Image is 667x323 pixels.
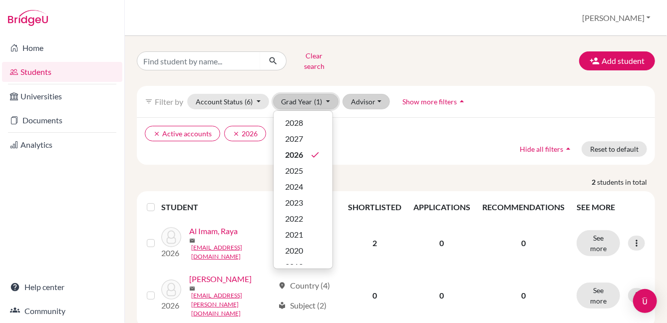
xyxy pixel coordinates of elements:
[278,302,286,310] span: local_library
[191,243,274,261] a: [EMAIL_ADDRESS][DOMAIN_NAME]
[187,94,269,109] button: Account Status(6)
[286,245,304,257] span: 2020
[2,135,122,155] a: Analytics
[2,301,122,321] a: Community
[2,277,122,297] a: Help center
[278,300,327,312] div: Subject (2)
[286,149,304,161] span: 2026
[274,163,333,179] button: 2025
[286,181,304,193] span: 2024
[272,195,342,219] th: PROFILE
[189,273,252,285] a: [PERSON_NAME]
[407,219,476,267] td: 0
[274,211,333,227] button: 2022
[342,219,407,267] td: 2
[8,10,48,26] img: Bridge-U
[153,130,160,137] i: clear
[274,259,333,275] button: 2019
[563,144,573,154] i: arrow_drop_up
[592,177,597,187] strong: 2
[286,213,304,225] span: 2022
[633,289,657,313] div: Open Intercom Messenger
[2,38,122,58] a: Home
[161,280,181,300] img: Zindani, Rayan
[286,261,304,273] span: 2019
[286,229,304,241] span: 2021
[342,195,407,219] th: SHORTLISTED
[476,195,571,219] th: RECOMMENDATIONS
[286,165,304,177] span: 2025
[161,247,181,259] p: 2026
[286,133,304,145] span: 2027
[315,97,323,106] span: (1)
[511,141,582,157] button: Hide all filtersarrow_drop_up
[274,195,333,211] button: 2023
[161,195,272,219] th: STUDENT
[402,97,457,106] span: Show more filters
[161,300,181,312] p: 2026
[274,227,333,243] button: 2021
[2,62,122,82] a: Students
[457,96,467,106] i: arrow_drop_up
[342,94,390,109] button: Advisor
[578,8,655,27] button: [PERSON_NAME]
[520,145,563,153] span: Hide all filters
[274,243,333,259] button: 2020
[286,117,304,129] span: 2028
[577,283,620,309] button: See more
[482,237,565,249] p: 0
[407,195,476,219] th: APPLICATIONS
[137,51,261,70] input: Find student by name...
[273,110,333,269] div: Grad Year(1)
[278,282,286,290] span: location_on
[189,286,195,292] span: mail
[145,97,153,105] i: filter_list
[189,238,195,244] span: mail
[161,227,181,247] img: Al Imam, Raya
[224,126,266,141] button: clear2026
[571,195,651,219] th: SEE MORE
[274,131,333,147] button: 2027
[278,280,330,292] div: Country (4)
[582,141,647,157] button: Reset to default
[155,97,183,106] span: Filter by
[311,150,321,160] i: done
[274,147,333,163] button: 2026done
[286,197,304,209] span: 2023
[579,51,655,70] button: Add student
[577,230,620,256] button: See more
[273,94,339,109] button: Grad Year(1)
[145,126,220,141] button: clearActive accounts
[191,291,274,318] a: [EMAIL_ADDRESS][PERSON_NAME][DOMAIN_NAME]
[274,115,333,131] button: 2028
[2,110,122,130] a: Documents
[597,177,655,187] span: students in total
[274,179,333,195] button: 2024
[245,97,253,106] span: (6)
[2,86,122,106] a: Universities
[394,94,475,109] button: Show more filtersarrow_drop_up
[482,290,565,302] p: 0
[233,130,240,137] i: clear
[287,48,342,74] button: Clear search
[189,225,238,237] a: Al Imam, Raya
